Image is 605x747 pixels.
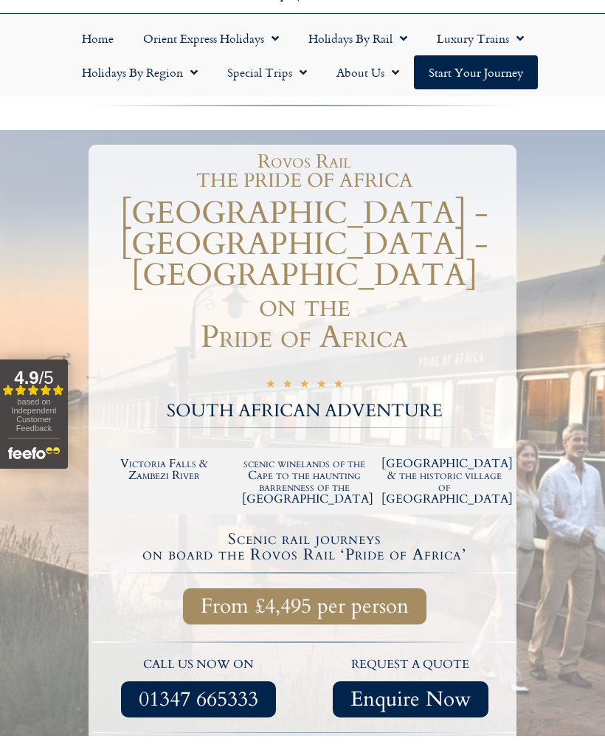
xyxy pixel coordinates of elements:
a: Orient Express Holidays [128,21,294,55]
i: ☆ [283,379,292,393]
h2: [GEOGRAPHIC_DATA] & the historic village of [GEOGRAPHIC_DATA] [381,458,507,505]
i: ☆ [300,379,309,393]
p: call us now on [100,655,297,675]
a: Holidays by Region [67,55,212,89]
a: Start your Journey [414,55,538,89]
div: 5/5 [266,377,343,393]
a: Enquire Now [333,681,488,717]
i: ☆ [317,379,326,393]
h2: scenic winelands of the Cape to the haunting barrenness of the [GEOGRAPHIC_DATA] [242,458,367,505]
p: request a quote [312,655,510,675]
a: Home [67,21,128,55]
a: Luxury Trains [422,21,539,55]
i: ☆ [333,379,343,393]
span: Enquire Now [350,690,471,709]
h2: SOUTH AFRICAN ADVENTURE [92,402,516,420]
span: 01347 665333 [139,690,258,709]
h1: [GEOGRAPHIC_DATA] - [GEOGRAPHIC_DATA] - [GEOGRAPHIC_DATA] on the Pride of Africa [92,198,516,353]
h1: Rovos Rail THE PRIDE OF AFRICA [100,152,509,190]
a: About Us [322,55,414,89]
i: ☆ [266,379,275,393]
h4: Scenic rail journeys on board the Rovos Rail ‘Pride of Africa’ [94,531,514,562]
a: Special Trips [212,55,322,89]
a: Holidays by Rail [294,21,422,55]
a: From £4,495 per person [183,588,426,624]
nav: Menu [7,21,598,89]
a: 01347 665333 [121,681,276,717]
span: From £4,495 per person [201,597,409,616]
h2: Victoria Falls & Zambezi River [102,458,227,481]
